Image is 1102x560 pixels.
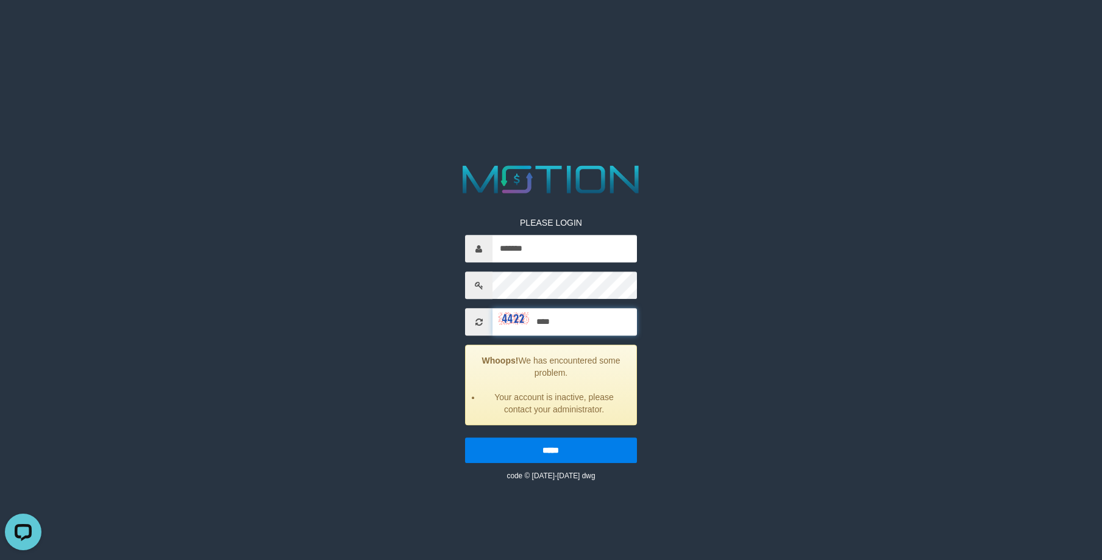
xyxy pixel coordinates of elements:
[5,5,41,41] button: Open LiveChat chat widget
[465,217,636,229] p: PLEASE LOGIN
[481,392,627,416] li: Your account is inactive, please contact your administrator.
[455,160,647,198] img: MOTION_logo.png
[507,472,595,481] small: code © [DATE]-[DATE] dwg
[482,356,519,366] strong: Whoops!
[465,345,636,426] div: We has encountered some problem.
[499,312,529,325] img: captcha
